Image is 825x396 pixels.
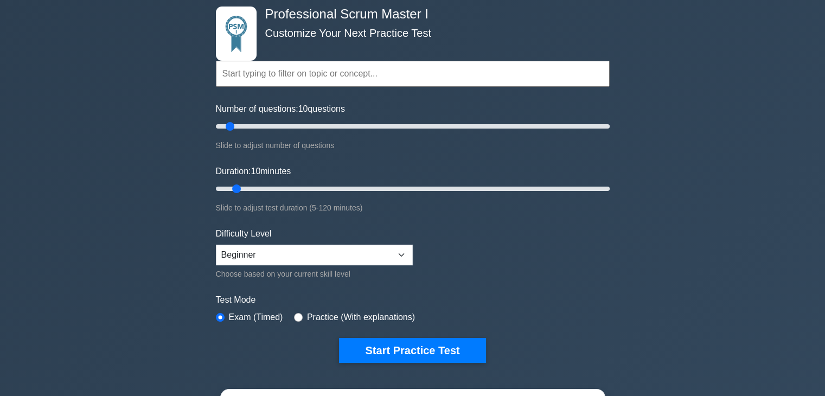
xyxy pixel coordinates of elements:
[261,7,557,22] h4: Professional Scrum Master I
[216,201,610,214] div: Slide to adjust test duration (5-120 minutes)
[251,167,260,176] span: 10
[216,227,272,240] label: Difficulty Level
[216,139,610,152] div: Slide to adjust number of questions
[298,104,308,113] span: 10
[216,165,291,178] label: Duration: minutes
[216,267,413,280] div: Choose based on your current skill level
[216,61,610,87] input: Start typing to filter on topic or concept...
[216,103,345,116] label: Number of questions: questions
[216,293,610,306] label: Test Mode
[229,311,283,324] label: Exam (Timed)
[307,311,415,324] label: Practice (With explanations)
[339,338,485,363] button: Start Practice Test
